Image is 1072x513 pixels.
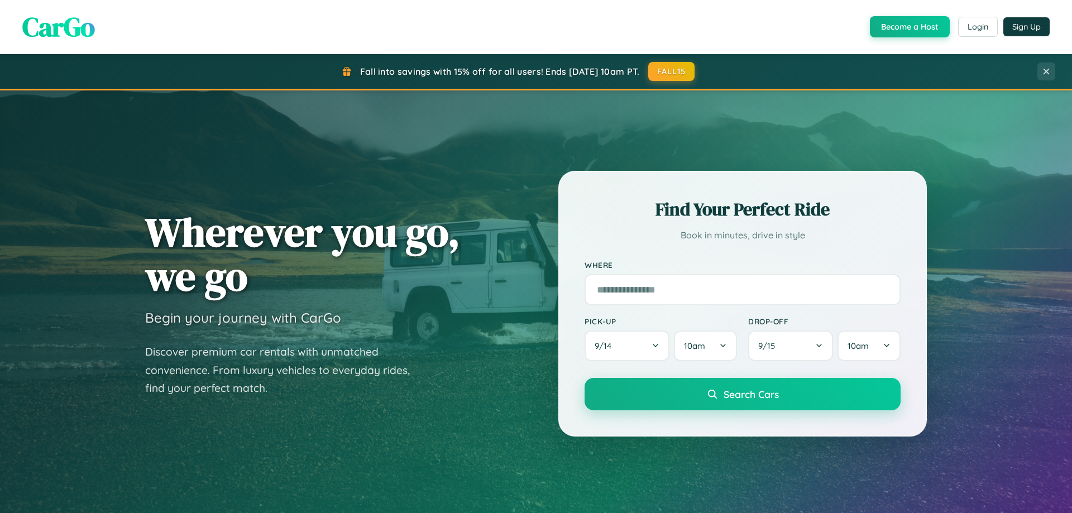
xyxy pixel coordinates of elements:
[958,17,998,37] button: Login
[648,62,695,81] button: FALL15
[848,341,869,351] span: 10am
[595,341,617,351] span: 9 / 14
[585,317,737,326] label: Pick-up
[684,341,705,351] span: 10am
[585,197,901,222] h2: Find Your Perfect Ride
[674,330,737,361] button: 10am
[748,317,901,326] label: Drop-off
[360,66,640,77] span: Fall into savings with 15% off for all users! Ends [DATE] 10am PT.
[748,330,833,361] button: 9/15
[22,8,95,45] span: CarGo
[870,16,950,37] button: Become a Host
[145,343,424,397] p: Discover premium car rentals with unmatched convenience. From luxury vehicles to everyday rides, ...
[145,309,341,326] h3: Begin your journey with CarGo
[724,388,779,400] span: Search Cars
[585,227,901,243] p: Book in minutes, drive in style
[837,330,901,361] button: 10am
[145,210,460,298] h1: Wherever you go, we go
[585,260,901,270] label: Where
[585,378,901,410] button: Search Cars
[1003,17,1050,36] button: Sign Up
[585,330,669,361] button: 9/14
[758,341,781,351] span: 9 / 15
